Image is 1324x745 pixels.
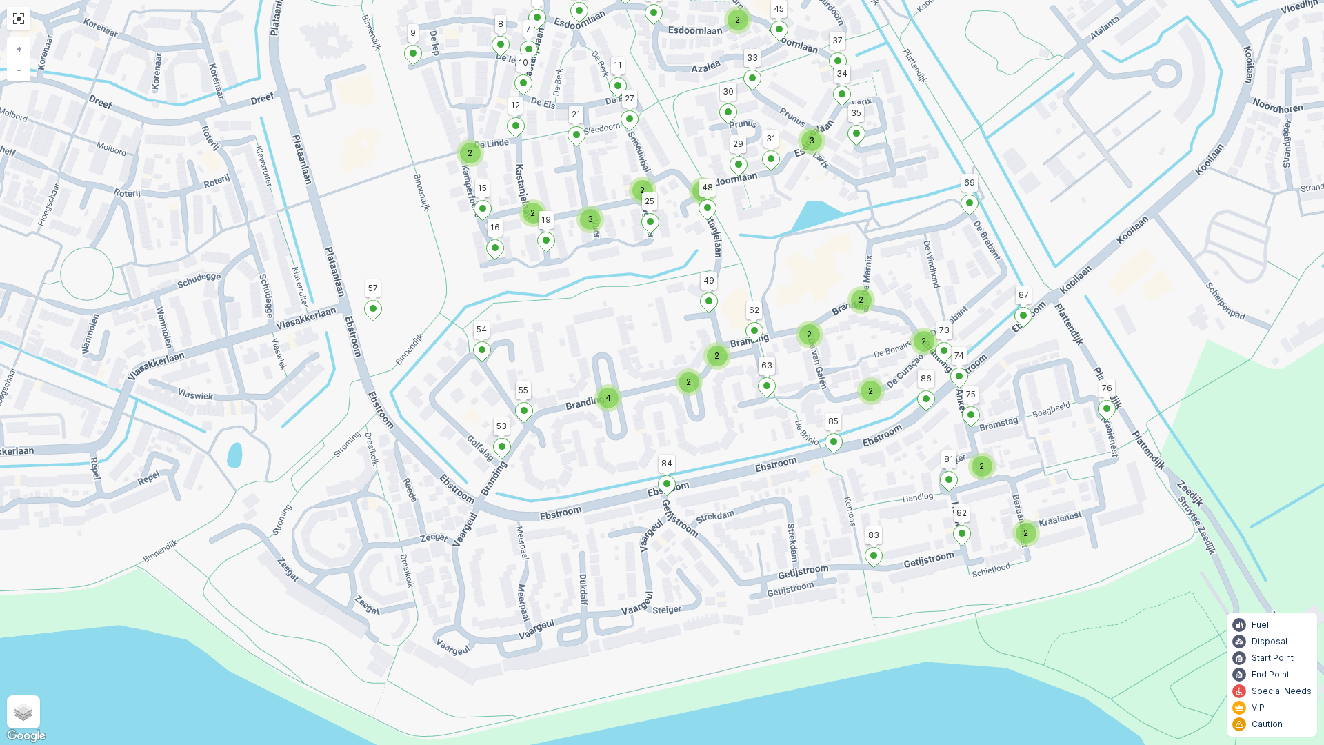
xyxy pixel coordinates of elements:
span: 3 [809,135,814,146]
span: 2 [922,336,927,346]
span: 3 [588,214,593,224]
div: 2 [796,321,823,348]
div: 2 [703,342,731,370]
span: 2 [808,329,812,339]
div: 2 [847,286,875,314]
div: 2 [689,177,716,205]
span: 2 [641,185,645,195]
div: 2 [629,177,656,204]
span: 2 [715,350,720,361]
div: 2 [910,328,938,355]
div: 3 [576,206,604,233]
span: 2 [859,295,864,305]
span: 2 [701,186,705,196]
div: 3 [798,127,825,155]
